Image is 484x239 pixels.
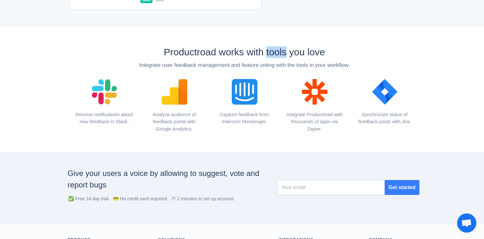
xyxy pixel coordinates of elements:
[69,61,420,69] div: Integrate user feedback management and feature voting with the tools in your workflow.
[284,111,345,133] div: Integrate Productroad with thousands of apps via Zapier.
[74,111,134,125] div: Receive notifications about new feedback in Slack.
[214,111,275,125] div: Capture feedback from Intercom Messenger.
[158,76,190,108] img: Google Analytics Integration
[88,76,120,108] img: Slack Integration
[229,76,261,108] img: Intercom Integration
[354,111,415,125] div: Synchronize status of feedback posts with Jira.
[457,213,476,233] a: Open chat
[68,168,264,191] div: Give your users a voice by allowing to suggest, vote and report bugs
[384,180,420,195] button: Get started
[171,196,235,201] span: ⏱ 2 minutes to set up account.
[69,46,420,58] h2: Productroad works with tools you love
[369,76,401,108] img: Jira Integration
[113,196,168,201] span: 💳 No credit card required.
[354,89,415,125] a: Synchronize status of feedback posts with Jira.
[144,111,205,133] div: Analyze audience of feedback portal with Google Analytics.
[277,180,385,195] input: Recipient's username
[68,196,110,201] span: ✅ Free 14 day trial.
[299,76,331,108] img: Zapier Integration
